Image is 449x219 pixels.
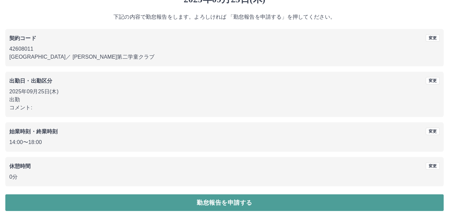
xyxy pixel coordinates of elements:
[5,13,444,21] p: 下記の内容で勤怠報告をします。よろしければ 「勤怠報告を申請する」を押してください。
[426,77,440,84] button: 変更
[9,163,31,169] b: 休憩時間
[9,173,440,181] p: 0分
[5,194,444,211] button: 勤怠報告を申請する
[9,88,440,96] p: 2025年09月25日(木)
[9,104,440,112] p: コメント:
[9,138,440,146] p: 14:00 〜 18:00
[426,128,440,135] button: 変更
[9,45,440,53] p: 42608011
[426,162,440,170] button: 変更
[9,53,440,61] p: [GEOGRAPHIC_DATA] ／ [PERSON_NAME]第二学童クラブ
[9,78,52,84] b: 出勤日・出勤区分
[9,129,58,134] b: 始業時刻・終業時刻
[9,96,440,104] p: 出勤
[426,34,440,42] button: 変更
[9,35,36,41] b: 契約コード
